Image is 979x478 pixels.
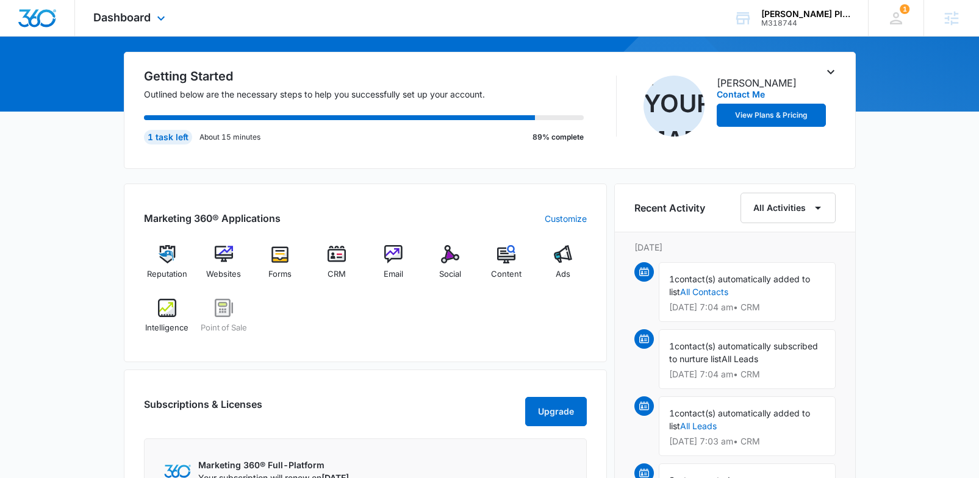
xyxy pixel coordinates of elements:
span: Content [491,268,522,280]
button: Toggle Collapse [823,65,838,79]
span: CRM [328,268,346,280]
span: 1 [669,408,675,418]
h2: Getting Started [144,67,599,85]
span: 1 [900,4,909,14]
span: Dashboard [93,11,151,24]
p: About 15 minutes [199,132,260,143]
a: Email [370,245,417,289]
button: Contact Me [717,90,765,99]
span: Reputation [147,268,187,280]
a: Content [483,245,530,289]
a: All Contacts [680,287,728,297]
h6: Recent Activity [634,201,705,215]
span: 1 [669,274,675,284]
p: Outlined below are the necessary steps to help you successfully set up your account. [144,88,599,101]
span: contact(s) automatically added to list [669,274,810,297]
img: Your Marketing Consultant Team [644,76,705,137]
span: Intelligence [145,322,188,334]
span: Websites [206,268,241,280]
p: [PERSON_NAME] [717,76,797,90]
div: 1 task left [144,130,192,144]
a: Reputation [144,245,191,289]
a: Intelligence [144,299,191,343]
button: View Plans & Pricing [717,104,827,127]
span: All Leads [722,354,758,364]
a: All Leads [680,421,717,431]
a: Websites [200,245,247,289]
a: Ads [540,245,587,289]
p: [DATE] 7:03 am • CRM [669,437,825,446]
span: Point of Sale [201,322,247,334]
h2: Marketing 360® Applications [144,211,281,226]
span: contact(s) automatically subscribed to nurture list [669,341,818,364]
p: [DATE] 7:04 am • CRM [669,370,825,379]
div: account name [761,9,850,19]
a: Forms [257,245,304,289]
img: Marketing 360 Logo [164,465,191,477]
a: Customize [545,212,587,225]
p: Marketing 360® Full-Platform [198,458,349,471]
button: Upgrade [525,397,587,426]
p: 89% complete [533,132,584,143]
span: Email [384,268,403,280]
span: contact(s) automatically added to list [669,408,810,431]
span: Social [439,268,461,280]
h2: Subscriptions & Licenses [144,397,262,421]
p: [DATE] [634,241,836,254]
button: All Activities [741,193,836,223]
span: 1 [669,341,675,351]
div: account id [761,19,850,27]
span: Ads [556,268,570,280]
div: notifications count [900,4,909,14]
span: Forms [268,268,292,280]
a: Social [426,245,473,289]
a: Point of Sale [200,299,247,343]
a: CRM [314,245,360,289]
p: [DATE] 7:04 am • CRM [669,303,825,312]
